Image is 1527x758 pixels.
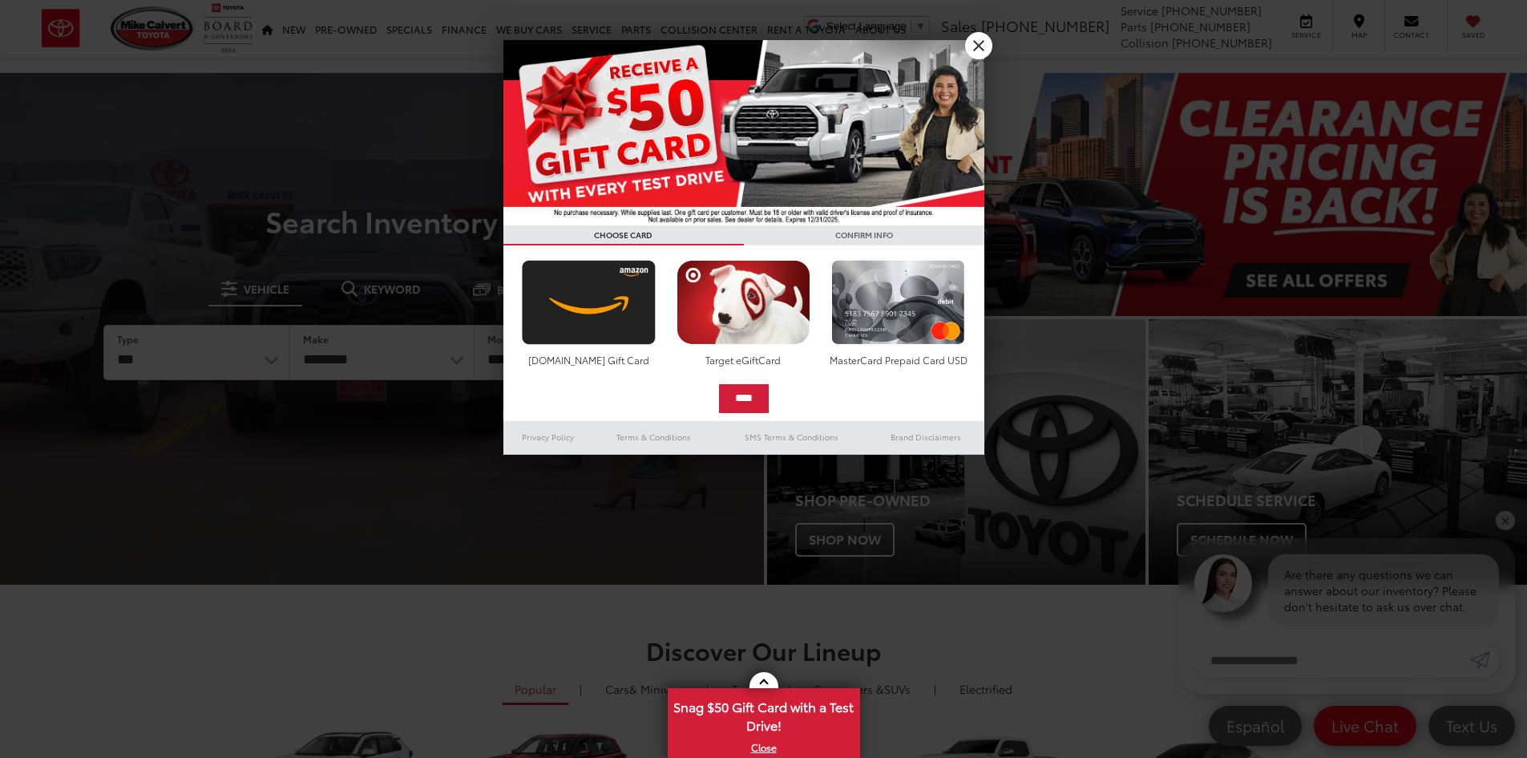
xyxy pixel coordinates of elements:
img: amazoncard.png [518,260,660,345]
a: Privacy Policy [503,428,593,447]
h3: CHOOSE CARD [503,225,744,245]
div: MasterCard Prepaid Card USD [827,353,969,367]
h3: CONFIRM INFO [744,225,984,245]
img: mastercard.png [827,260,969,345]
div: Target eGiftCard [673,353,814,367]
img: 55838_top_625864.jpg [503,40,984,225]
div: [DOMAIN_NAME] Gift Card [518,353,660,367]
a: Brand Disclaimers [867,428,984,447]
a: Terms & Conditions [592,428,715,447]
a: SMS Terms & Conditions [716,428,867,447]
span: Snag $50 Gift Card with a Test Drive! [669,690,858,739]
img: targetcard.png [673,260,814,345]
